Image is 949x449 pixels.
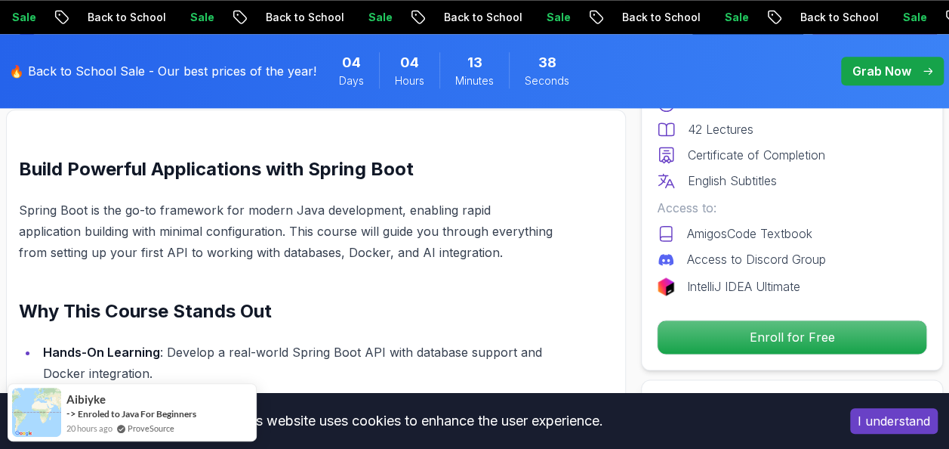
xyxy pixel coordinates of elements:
[19,299,553,324] h2: Why This Course Stands Out
[850,408,938,434] button: Accept cookies
[12,388,61,437] img: provesource social proof notification image
[852,62,911,80] p: Grab Now
[39,342,553,384] li: : Develop a real-world Spring Boot API with database support and Docker integration.
[687,250,826,268] p: Access to Discord Group
[342,52,361,73] span: 4 Days
[75,10,178,25] p: Back to School
[455,73,494,88] span: Minutes
[11,404,827,438] div: This website uses cookies to enhance the user experience.
[395,73,424,88] span: Hours
[43,345,160,360] strong: Hands-On Learning
[713,10,761,25] p: Sale
[467,52,482,73] span: 13 Minutes
[128,422,174,435] a: ProveSource
[688,120,753,138] p: 42 Lectures
[788,10,891,25] p: Back to School
[432,10,535,25] p: Back to School
[66,422,112,435] span: 20 hours ago
[339,73,364,88] span: Days
[9,62,316,80] p: 🔥 Back to School Sale - Our best prices of the year!
[688,146,825,164] p: Certificate of Completion
[78,408,196,420] a: Enroled to Java For Beginners
[687,277,800,296] p: IntelliJ IDEA Ultimate
[356,10,405,25] p: Sale
[19,157,553,181] h2: Build Powerful Applications with Spring Boot
[254,10,356,25] p: Back to School
[535,10,583,25] p: Sale
[891,10,939,25] p: Sale
[657,277,675,296] img: jetbrains logo
[538,52,556,73] span: 38 Seconds
[66,393,106,406] span: Aibiyke
[66,407,76,420] span: ->
[657,199,927,217] p: Access to:
[687,224,812,243] p: AmigosCode Textbook
[178,10,226,25] p: Sale
[39,390,553,432] li: : Learn how to containerize your apps and implement AI features.
[525,73,569,88] span: Seconds
[19,200,553,263] p: Spring Boot is the go-to framework for modern Java development, enabling rapid application buildi...
[657,320,927,355] button: Enroll for Free
[658,320,926,354] p: Enroll for Free
[688,172,777,190] p: English Subtitles
[610,10,713,25] p: Back to School
[400,52,419,73] span: 4 Hours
